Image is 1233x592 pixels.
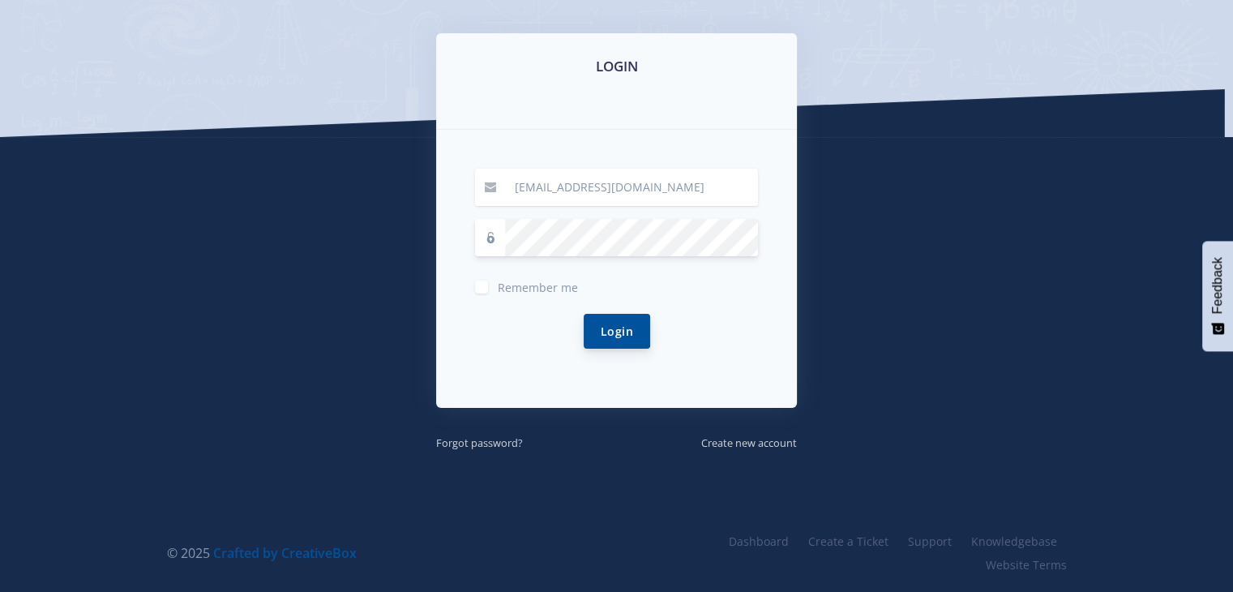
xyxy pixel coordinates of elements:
[898,530,961,553] a: Support
[167,543,605,563] div: © 2025
[436,433,523,451] a: Forgot password?
[961,530,1067,553] a: Knowledgebase
[1202,241,1233,351] button: Feedback - Show survey
[971,534,1057,549] span: Knowledgebase
[701,433,797,451] a: Create new account
[498,280,578,295] span: Remember me
[505,169,758,206] input: Email / User ID
[976,553,1067,577] a: Website Terms
[584,314,650,349] button: Login
[719,530,798,553] a: Dashboard
[436,435,523,450] small: Forgot password?
[1210,257,1225,314] span: Feedback
[213,544,357,562] a: Crafted by CreativeBox
[456,56,777,77] h3: LOGIN
[798,530,898,553] a: Create a Ticket
[701,435,797,450] small: Create new account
